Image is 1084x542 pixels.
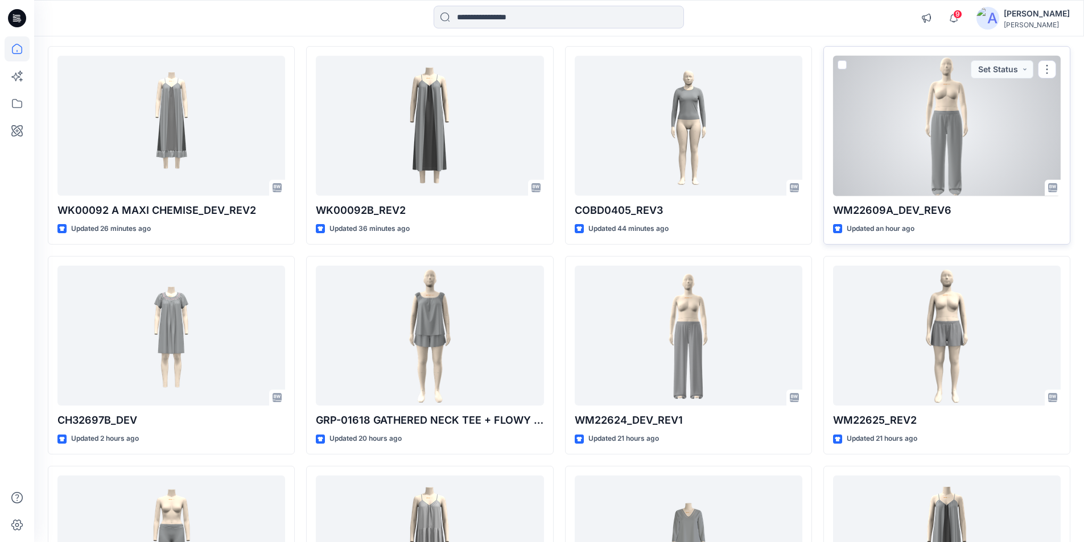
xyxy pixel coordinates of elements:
[833,202,1061,218] p: WM22609A_DEV_REV6
[833,412,1061,428] p: WM22625_REV2
[976,7,999,30] img: avatar
[575,266,802,406] a: WM22624_DEV_REV1
[71,223,151,235] p: Updated 26 minutes ago
[57,202,285,218] p: WK00092 A MAXI CHEMISE_DEV_REV2
[588,223,669,235] p: Updated 44 minutes ago
[71,433,139,445] p: Updated 2 hours ago
[1004,7,1070,20] div: [PERSON_NAME]
[953,10,962,19] span: 9
[316,266,543,406] a: GRP-01618 GATHERED NECK TEE + FLOWY SHORT_REV1
[575,412,802,428] p: WM22624_DEV_REV1
[833,266,1061,406] a: WM22625_REV2
[847,223,914,235] p: Updated an hour ago
[57,56,285,196] a: WK00092 A MAXI CHEMISE_DEV_REV2
[57,266,285,406] a: CH32697B_DEV
[833,56,1061,196] a: WM22609A_DEV_REV6
[575,202,802,218] p: COBD0405_REV3
[316,56,543,196] a: WK00092B_REV2
[575,56,802,196] a: COBD0405_REV3
[847,433,917,445] p: Updated 21 hours ago
[1004,20,1070,29] div: [PERSON_NAME]
[57,412,285,428] p: CH32697B_DEV
[316,202,543,218] p: WK00092B_REV2
[316,412,543,428] p: GRP-01618 GATHERED NECK TEE + FLOWY SHORT_REV1
[588,433,659,445] p: Updated 21 hours ago
[329,433,402,445] p: Updated 20 hours ago
[329,223,410,235] p: Updated 36 minutes ago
